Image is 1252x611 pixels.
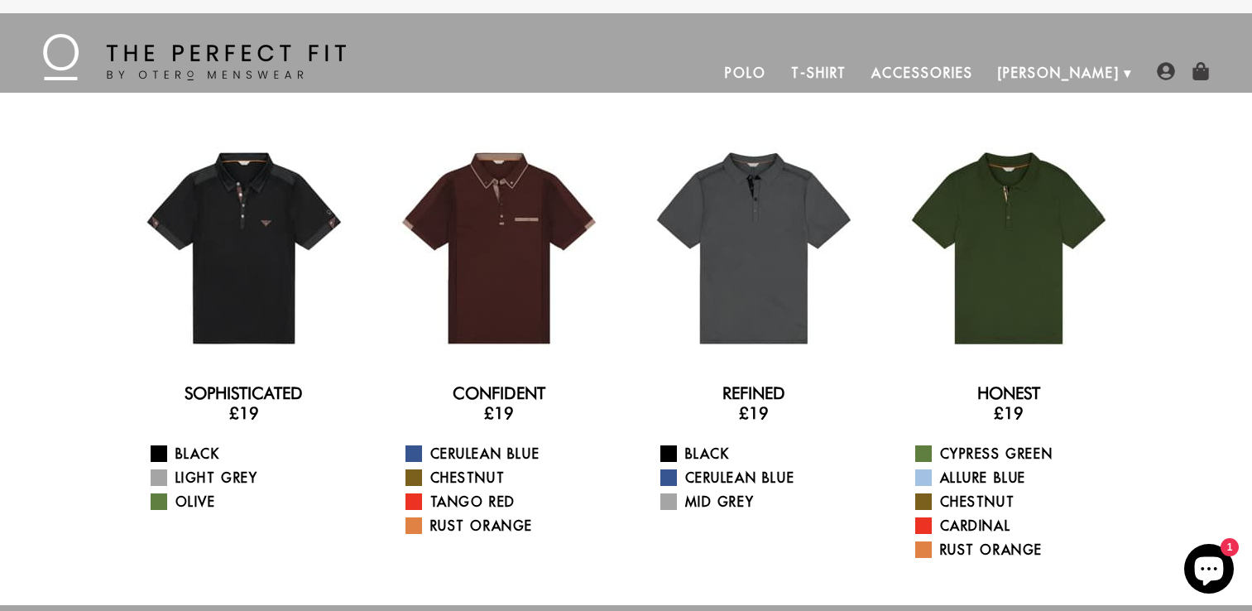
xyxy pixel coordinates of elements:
a: Cardinal [915,516,1123,536]
h3: £19 [640,403,868,423]
a: Chestnut [915,492,1123,512]
a: Accessories [859,53,985,93]
img: The Perfect Fit - by Otero Menswear - Logo [43,34,346,80]
a: T-Shirt [779,53,859,93]
a: Black [660,444,868,464]
a: Cerulean Blue [405,444,613,464]
inbox-online-store-chat: Shopify online store chat [1179,544,1239,598]
a: Confident [453,383,545,403]
img: user-account-icon.png [1157,62,1175,80]
a: Cypress Green [915,444,1123,464]
a: Olive [151,492,358,512]
a: Polo [712,53,779,93]
a: [PERSON_NAME] [986,53,1132,93]
a: Refined [722,383,785,403]
a: Chestnut [405,468,613,488]
img: shopping-bag-icon.png [1192,62,1210,80]
a: Rust Orange [405,516,613,536]
a: Mid Grey [660,492,868,512]
a: Allure Blue [915,468,1123,488]
h3: £19 [385,403,613,423]
a: Sophisticated [185,383,303,403]
a: Rust Orange [915,540,1123,560]
a: Cerulean Blue [660,468,868,488]
a: Light Grey [151,468,358,488]
a: Tango Red [405,492,613,512]
h3: £19 [895,403,1123,423]
a: Black [151,444,358,464]
h3: £19 [130,403,358,423]
a: Honest [977,383,1040,403]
